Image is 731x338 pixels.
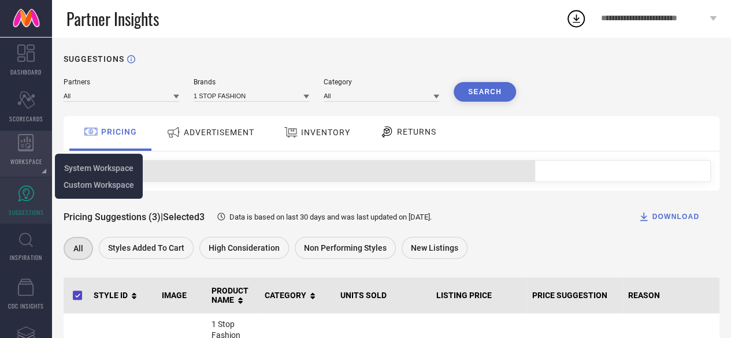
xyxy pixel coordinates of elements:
[64,179,134,190] a: Custom Workspace
[207,277,260,314] th: PRODUCT NAME
[336,277,432,314] th: UNITS SOLD
[101,127,137,136] span: PRICING
[10,253,42,262] span: INSPIRATION
[194,78,309,86] div: Brands
[324,78,439,86] div: Category
[8,302,44,310] span: CDC INSIGHTS
[454,82,516,102] button: Search
[9,114,43,123] span: SCORECARDS
[64,54,124,64] h1: SUGGESTIONS
[229,213,432,221] span: Data is based on last 30 days and was last updated on [DATE] .
[411,243,458,252] span: New Listings
[161,211,163,222] span: |
[163,211,205,222] span: Selected 3
[64,162,133,173] a: System Workspace
[89,277,157,314] th: STYLE ID
[10,157,42,166] span: WORKSPACE
[66,7,159,31] span: Partner Insights
[566,8,587,29] div: Open download list
[157,277,207,314] th: IMAGE
[10,68,42,76] span: DASHBOARD
[304,243,387,252] span: Non Performing Styles
[528,277,624,314] th: PRICE SUGGESTION
[64,164,133,173] span: System Workspace
[64,180,134,190] span: Custom Workspace
[638,211,699,222] div: DOWNLOAD
[108,243,184,252] span: Styles Added To Cart
[184,128,254,137] span: ADVERTISEMENT
[301,128,350,137] span: INVENTORY
[432,277,528,314] th: LISTING PRICE
[9,208,44,217] span: SUGGESTIONS
[64,211,161,222] span: Pricing Suggestions (3)
[260,277,336,314] th: CATEGORY
[64,78,179,86] div: Partners
[73,244,83,253] span: All
[397,127,436,136] span: RETURNS
[624,277,719,314] th: REASON
[624,205,714,228] button: DOWNLOAD
[209,243,280,252] span: High Consideration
